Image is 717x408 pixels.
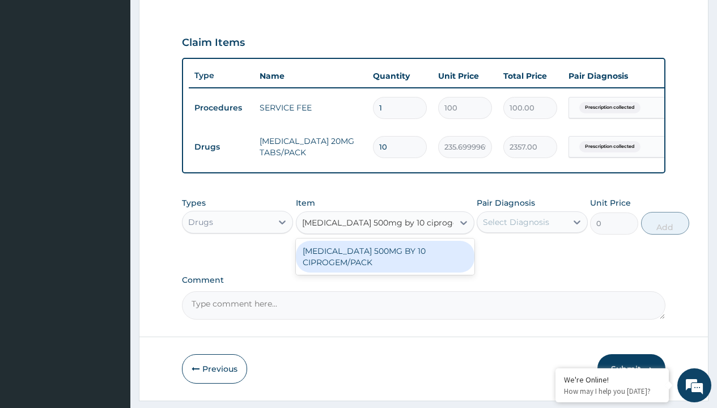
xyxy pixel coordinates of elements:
[563,65,688,87] th: Pair Diagnosis
[186,6,213,33] div: Minimize live chat window
[66,128,156,243] span: We're online!
[188,216,213,228] div: Drugs
[254,130,367,164] td: [MEDICAL_DATA] 20MG TABS/PACK
[6,280,216,320] textarea: Type your message and hit 'Enter'
[189,65,254,86] th: Type
[579,141,640,152] span: Prescription collected
[483,216,549,228] div: Select Diagnosis
[498,65,563,87] th: Total Price
[182,275,665,285] label: Comment
[641,212,689,235] button: Add
[189,97,254,118] td: Procedures
[189,137,254,158] td: Drugs
[432,65,498,87] th: Unit Price
[590,197,631,209] label: Unit Price
[477,197,535,209] label: Pair Diagnosis
[254,96,367,119] td: SERVICE FEE
[182,37,245,49] h3: Claim Items
[579,102,640,113] span: Prescription collected
[59,63,190,78] div: Chat with us now
[564,386,660,396] p: How may I help you today?
[182,198,206,208] label: Types
[182,354,247,384] button: Previous
[21,57,46,85] img: d_794563401_company_1708531726252_794563401
[367,65,432,87] th: Quantity
[254,65,367,87] th: Name
[597,354,665,384] button: Submit
[296,241,474,273] div: [MEDICAL_DATA] 500MG BY 10 CIPROGEM/PACK
[564,375,660,385] div: We're Online!
[296,197,315,209] label: Item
